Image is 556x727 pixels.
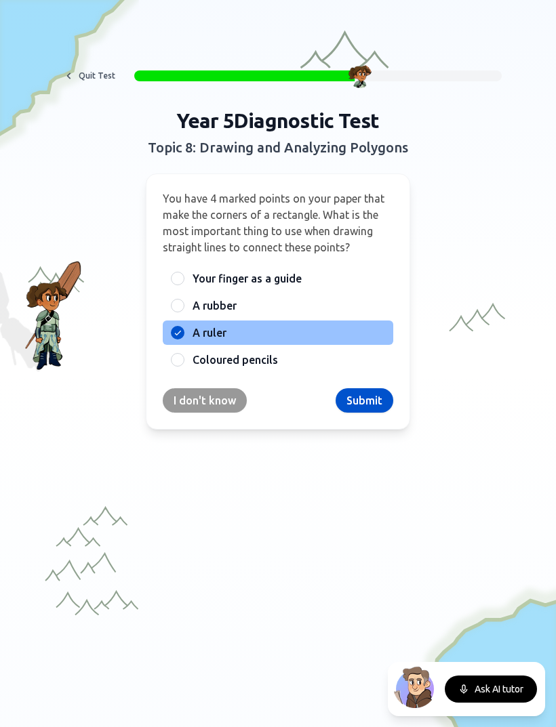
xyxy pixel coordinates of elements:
button: Submit [336,388,393,413]
h1: Year 5 Diagnostic Test [28,108,528,133]
span: You have 4 marked points on your paper that make the corners of a rectangle. What is the most imp... [163,192,384,253]
img: Character [348,64,372,88]
button: I don't know [163,388,247,413]
span: A ruler [193,325,226,341]
span: Coloured pencils [193,352,278,368]
span: A rubber [193,297,237,314]
h2: Topic 8: Drawing and Analyzing Polygons [28,138,528,157]
span: Your finger as a guide [193,270,302,287]
button: Quit Test [54,65,123,87]
img: North [393,665,437,708]
button: Ask AI tutor [445,676,537,703]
